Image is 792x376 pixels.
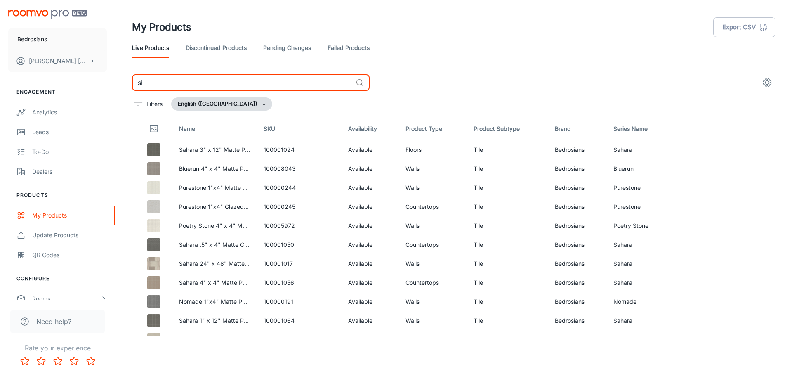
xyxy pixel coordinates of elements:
input: Search [132,74,352,91]
td: Bedrosians [548,273,607,292]
td: 100008043 [257,159,342,178]
div: QR Codes [32,251,107,260]
td: Available [342,254,399,273]
td: Available [342,273,399,292]
td: Bedrosians [548,216,607,235]
th: Name [172,117,257,140]
button: Export CSV [713,17,775,37]
td: Available [342,235,399,254]
td: Sahara [607,273,691,292]
a: Sahara 24" x 48" Matte Deco Porcelain Tile in Cold [179,260,318,267]
div: Rooms [32,294,100,303]
svg: Thumbnail [149,124,159,134]
th: Series Name [607,117,691,140]
button: Rate 4 star [66,353,82,369]
td: Available [342,178,399,197]
div: Update Products [32,231,107,240]
td: 100001024 [257,140,342,159]
td: 100001017 [257,254,342,273]
td: 100000191 [257,292,342,311]
div: Analytics [32,108,107,117]
img: Roomvo PRO Beta [8,10,87,19]
td: Floors [399,140,467,159]
button: Rate 3 star [49,353,66,369]
td: Nomade [607,292,691,311]
td: Available [342,159,399,178]
td: Tile [467,273,548,292]
td: Bedrosians [548,235,607,254]
td: Walls [399,311,467,330]
td: Bedrosians [548,292,607,311]
a: Poetry Stone 4" x 4" Matte Porcelain Mosaic in Ivory [179,222,322,229]
p: [PERSON_NAME] [PERSON_NAME] [29,57,87,66]
button: Bedrosians [8,28,107,50]
td: 100005972 [257,216,342,235]
td: Walls [399,178,467,197]
td: Poetry Stone [607,216,691,235]
a: Purestone 1"x4" Matte Porcelain Mosaic Tile in [PERSON_NAME] [179,184,355,191]
td: Tile [467,216,548,235]
th: Availability [342,117,399,140]
th: SKU [257,117,342,140]
td: Tile [467,235,548,254]
td: Available [342,216,399,235]
td: Available [342,330,399,349]
div: Dealers [32,167,107,176]
a: Discontinued Products [186,38,247,58]
td: Walls [399,330,467,349]
td: Bedrosians [548,311,607,330]
td: Tile [467,140,548,159]
a: Live Products [132,38,169,58]
button: settings [759,74,775,91]
td: Sahara [607,254,691,273]
td: Countertops [399,273,467,292]
td: Bedrosians [548,159,607,178]
td: 100001050 [257,235,342,254]
a: Sahara 1" x 12" Matte Porcelain Mosaic Tile in Dark [179,317,318,324]
td: Available [342,140,399,159]
td: Purestone [607,197,691,216]
a: Purestone 1"x4" Glazed Porcelain Mosaic Tile in Grigio [179,203,326,210]
button: Rate 2 star [33,353,49,369]
td: Bedrosians [548,178,607,197]
a: Pending Changes [263,38,311,58]
td: Bedrosians [548,140,607,159]
th: Product Subtype [467,117,548,140]
h1: My Products [132,20,191,35]
td: Walls [399,292,467,311]
a: Sahara 4" x 4" Matte Porcelain Mosaic Tile in [GEOGRAPHIC_DATA] [179,279,363,286]
td: Bedrosians [548,197,607,216]
td: Countertops [399,235,467,254]
a: Sahara .5" x 4" Matte Crosshatch Porcelain Mosaic Tile in Dark [179,241,350,248]
td: 100001064 [257,311,342,330]
p: Rate your experience [7,343,108,353]
td: 100001056 [257,273,342,292]
td: Tile [467,178,548,197]
td: Available [342,311,399,330]
td: Sahara [607,235,691,254]
a: Nomade 1"x4" Matte Porcelain Straight Set Mosaic Tile in Noir [179,298,348,305]
span: Need help? [36,317,71,326]
td: Bluerun [607,159,691,178]
td: Sahara [607,330,691,349]
td: 100000244 [257,178,342,197]
div: To-do [32,147,107,156]
td: Sahara [607,311,691,330]
td: Tile [467,254,548,273]
td: Bedrosians [548,254,607,273]
p: Bedrosians [17,35,47,44]
td: Walls [399,159,467,178]
div: My Products [32,211,107,220]
td: Available [342,197,399,216]
td: Sahara [607,140,691,159]
button: Rate 1 star [16,353,33,369]
button: filter [132,97,165,111]
button: [PERSON_NAME] [PERSON_NAME] [8,50,107,72]
a: Bluerun 4" x 4" Matte Porcelain Mosaic Sheet in Atlas Gray [179,165,339,172]
a: Sahara 24" x 48" Matte Porcelain Tile in Grey [179,336,303,343]
td: Tile [467,159,548,178]
div: Leads [32,128,107,137]
button: Rate 5 star [82,353,99,369]
th: Product Type [399,117,467,140]
td: 100000245 [257,197,342,216]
